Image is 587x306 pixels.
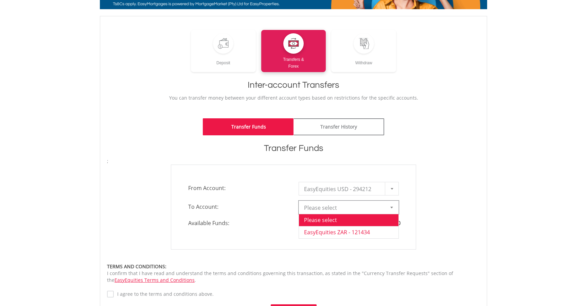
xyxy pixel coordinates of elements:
h1: Transfer Funds [107,142,480,154]
a: Transfer History [293,118,384,135]
div: Withdraw [331,54,396,66]
a: Withdraw [331,30,396,72]
p: You can transfer money between your different account types based on restrictions for the specifi... [107,95,480,101]
a: Transfers &Forex [261,30,326,72]
h1: Inter-account Transfers [107,79,480,91]
li: EasyEquities ZAR - 121434 [299,226,398,238]
label: I agree to the terms and conditions above. [114,291,214,297]
a: Deposit [191,30,256,72]
span: From Account: [183,182,293,194]
div: I confirm that I have read and understand the terms and conditions governing this transaction, as... [107,263,480,284]
span: Available Funds: [183,219,293,227]
div: Deposit [191,54,256,66]
div: TERMS AND CONDITIONS: [107,263,480,270]
li: Please select [299,214,398,226]
span: EasyEquities USD - 294212 [304,182,383,196]
a: Transfer Funds [203,118,293,135]
span: Please select [304,201,383,215]
div: Transfers & Forex [261,54,326,70]
a: EasyEquities Terms and Conditions [114,277,195,283]
span: To Account: [183,201,293,213]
